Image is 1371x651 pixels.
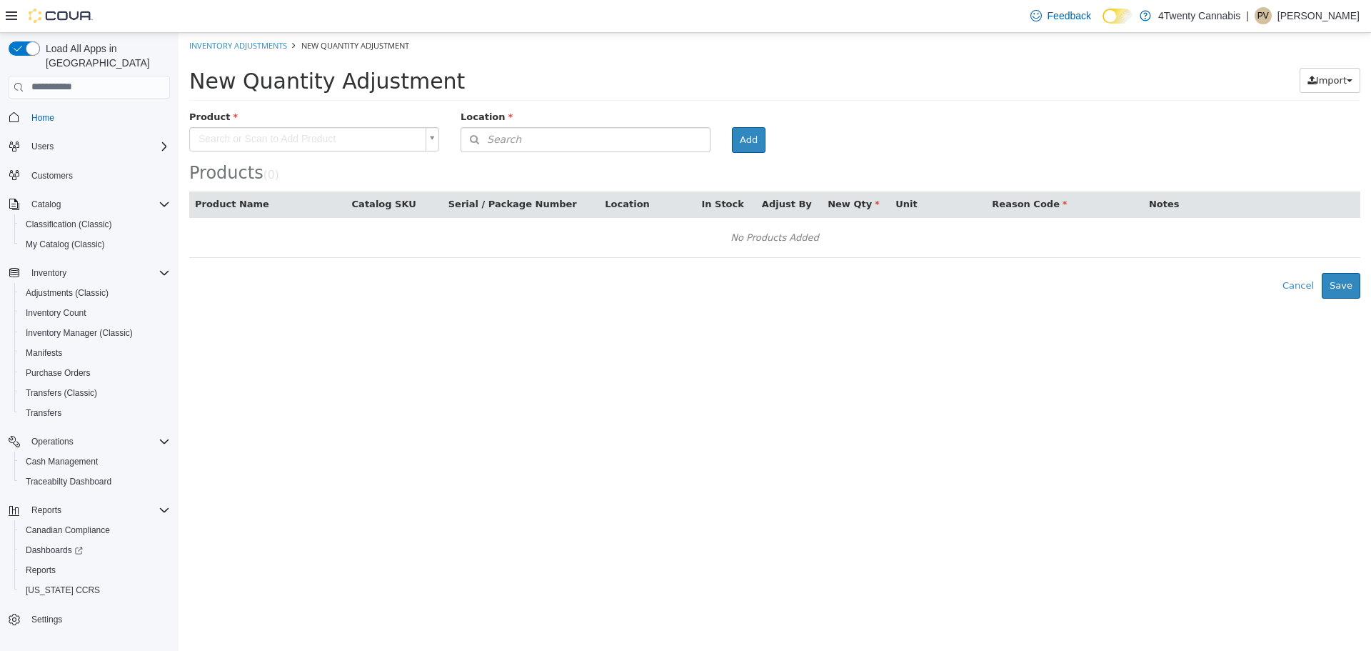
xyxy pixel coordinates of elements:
[1246,7,1249,24] p: |
[26,167,170,184] span: Customers
[3,136,176,156] button: Users
[14,363,176,383] button: Purchase Orders
[26,287,109,299] span: Adjustments (Classic)
[1048,9,1091,23] span: Feedback
[20,404,67,422] a: Transfers
[31,112,54,124] span: Home
[20,582,106,599] a: [US_STATE] CCRS
[20,522,170,539] span: Canadian Compliance
[14,452,176,472] button: Cash Management
[14,520,176,540] button: Canadian Compliance
[3,107,176,128] button: Home
[31,436,74,447] span: Operations
[717,164,741,179] button: Unit
[1255,7,1272,24] div: Peaches Van Aert
[26,307,86,319] span: Inventory Count
[26,138,170,155] span: Users
[20,384,170,402] span: Transfers (Classic)
[283,99,343,114] span: Search
[14,403,176,423] button: Transfers
[20,453,104,470] a: Cash Management
[85,136,101,149] small: ( )
[26,611,68,628] a: Settings
[20,364,170,382] span: Purchase Orders
[3,500,176,520] button: Reports
[20,344,170,362] span: Manifests
[1025,1,1097,30] a: Feedback
[14,234,176,254] button: My Catalog (Classic)
[26,264,170,282] span: Inventory
[11,79,59,89] span: Product
[20,404,170,422] span: Transfers
[20,522,116,539] a: Canadian Compliance
[31,141,54,152] span: Users
[31,199,61,210] span: Catalog
[20,194,1172,216] div: No Products Added
[26,367,91,379] span: Purchase Orders
[26,565,56,576] span: Reports
[11,130,85,150] span: Products
[14,214,176,234] button: Classification (Classic)
[20,236,170,253] span: My Catalog (Classic)
[14,343,176,363] button: Manifests
[26,264,72,282] button: Inventory
[11,95,241,118] span: Search or Scan to Add Product
[26,525,110,536] span: Canadian Compliance
[20,236,111,253] a: My Catalog (Classic)
[26,196,66,213] button: Catalog
[26,456,98,467] span: Cash Management
[20,324,170,342] span: Inventory Manager (Classic)
[20,216,170,233] span: Classification (Classic)
[3,165,176,186] button: Customers
[20,284,170,302] span: Adjustments (Classic)
[14,580,176,600] button: [US_STATE] CCRS
[26,327,133,339] span: Inventory Manager (Classic)
[970,164,1003,179] button: Notes
[20,453,170,470] span: Cash Management
[20,324,139,342] a: Inventory Manager (Classic)
[20,473,117,490] a: Traceabilty Dashboard
[11,94,261,119] a: Search or Scan to Add Product
[649,166,701,177] span: New Qty
[14,540,176,560] a: Dashboards
[26,138,59,155] button: Users
[14,323,176,343] button: Inventory Manager (Classic)
[1158,7,1240,24] p: 4Twenty Cannabis
[3,432,176,452] button: Operations
[123,7,231,18] span: New Quantity Adjustment
[20,542,170,559] span: Dashboards
[20,562,170,579] span: Reports
[1257,7,1269,24] span: PV
[20,562,61,579] a: Reports
[583,164,636,179] button: Adjust By
[26,433,170,450] span: Operations
[282,94,532,119] button: Search
[553,94,587,120] button: Add
[426,164,473,179] button: Location
[270,164,401,179] button: Serial / Package Number
[1121,35,1182,61] button: Import
[523,164,568,179] button: In Stock
[26,545,83,556] span: Dashboards
[14,560,176,580] button: Reports
[26,196,170,213] span: Catalog
[20,344,68,362] a: Manifests
[1143,240,1182,266] button: Save
[26,387,97,399] span: Transfers (Classic)
[26,109,170,126] span: Home
[26,109,60,126] a: Home
[26,433,79,450] button: Operations
[20,304,170,322] span: Inventory Count
[26,585,100,596] span: [US_STATE] CCRS
[31,267,66,279] span: Inventory
[1138,42,1168,53] span: Import
[813,166,888,177] span: Reason Code
[20,384,103,402] a: Transfers (Classic)
[31,505,61,516] span: Reports
[26,502,67,519] button: Reports
[29,9,93,23] img: Cova
[14,283,176,303] button: Adjustments (Classic)
[20,216,118,233] a: Classification (Classic)
[20,473,170,490] span: Traceabilty Dashboard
